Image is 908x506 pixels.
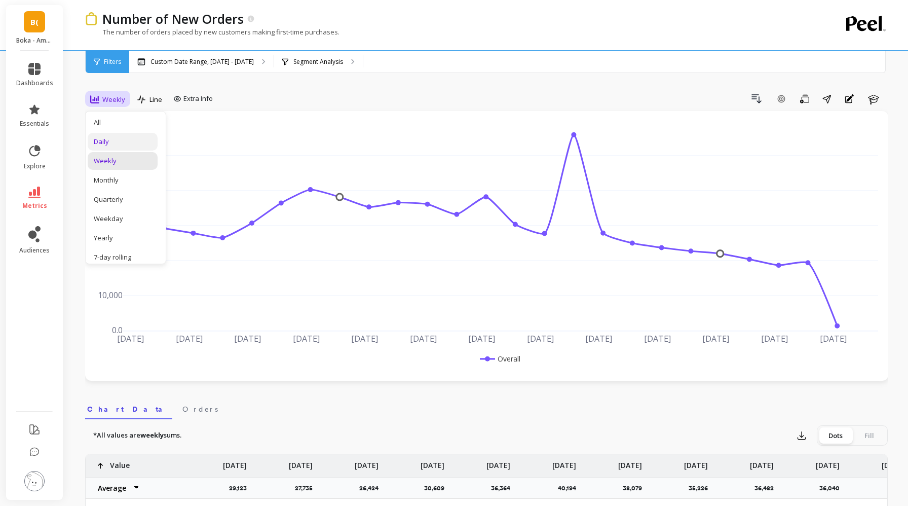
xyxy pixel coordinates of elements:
strong: weekly [140,430,164,440]
span: Extra Info [183,94,213,104]
div: Daily [94,137,152,147]
div: Monthly [94,175,152,185]
p: 35,226 [689,484,714,492]
img: profile picture [24,471,45,491]
span: Orders [182,404,218,414]
p: 29,123 [229,484,253,492]
p: Boka - Amazon (Essor) [16,37,53,45]
p: Segment Analysis [293,58,343,66]
p: [DATE] [355,454,379,471]
p: The number of orders placed by new customers making first-time purchases. [85,27,339,37]
p: *All values are sums. [93,430,181,441]
div: Dots [819,427,852,444]
p: Custom Date Range, [DATE] - [DATE] [150,58,254,66]
p: [DATE] [421,454,444,471]
p: [DATE] [750,454,774,471]
p: 27,735 [295,484,319,492]
div: 7-day rolling [94,252,152,262]
p: 26,424 [359,484,385,492]
span: explore [24,162,46,170]
span: Chart Data [87,404,170,414]
div: All [94,118,152,127]
p: [DATE] [486,454,510,471]
p: 30,609 [424,484,450,492]
p: [DATE] [684,454,708,471]
div: Weekly [94,156,152,166]
span: dashboards [16,79,53,87]
div: Weekday [94,214,152,224]
span: essentials [20,120,49,128]
span: Weekly [102,95,125,104]
img: header icon [85,12,97,25]
p: [DATE] [552,454,576,471]
p: Value [110,454,130,471]
p: [DATE] [816,454,840,471]
p: [DATE] [882,454,905,471]
div: Yearly [94,233,152,243]
div: Fill [852,427,886,444]
p: [DATE] [223,454,247,471]
p: 40,194 [558,484,582,492]
span: B( [30,16,39,28]
span: metrics [22,202,47,210]
span: audiences [19,246,50,255]
nav: Tabs [85,396,888,419]
p: [DATE] [618,454,642,471]
span: Filters [104,58,121,66]
p: 36,040 [819,484,846,492]
p: 36,482 [754,484,780,492]
p: [DATE] [289,454,313,471]
span: Line [149,95,162,104]
p: 36,364 [491,484,516,492]
p: Number of New Orders [102,10,244,27]
p: 38,079 [623,484,648,492]
div: Quarterly [94,195,152,204]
